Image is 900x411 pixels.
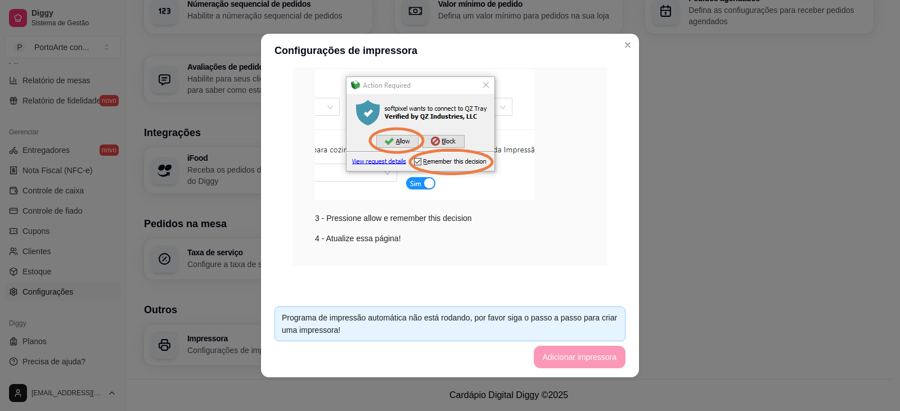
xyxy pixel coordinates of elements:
div: 3 - Pressione allow e remember this decision [315,52,585,224]
div: 4 - Atualize essa página! [315,232,585,245]
div: Programa de impressão automática não está rodando, por favor siga o passo a passo para criar uma ... [282,311,618,336]
header: Configurações de impressora [261,34,639,67]
button: Close [619,36,637,54]
img: exemplo [315,52,535,200]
